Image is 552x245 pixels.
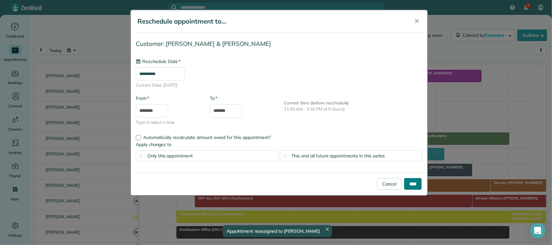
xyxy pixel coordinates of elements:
[530,223,546,239] div: Open Intercom Messenger
[284,100,349,105] b: Current time (before reschedule)
[414,17,419,25] span: ✕
[223,225,332,237] div: Appointment reassigned to [PERSON_NAME]
[143,134,271,140] span: Automatically recalculate amount owed for this appointment?
[136,82,422,89] span: Current Date: [DATE]
[147,153,193,159] span: Only this appointment
[136,40,422,47] h4: Customer: [PERSON_NAME] & [PERSON_NAME]
[139,154,144,159] input: Only this appointment
[136,95,149,101] label: From
[136,119,200,126] span: Type or select a time
[210,95,217,101] label: To
[377,178,402,190] a: Cancel
[137,17,405,26] h5: Reschedule appointment to...
[284,106,422,112] p: 11:00 AM - 3:30 PM (4.5 Hours)
[283,154,287,159] input: This and all future appointments in this series
[136,141,422,148] label: Apply changes to
[136,58,180,65] label: Reschedule Date
[292,153,385,159] span: This and all future appointments in this series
